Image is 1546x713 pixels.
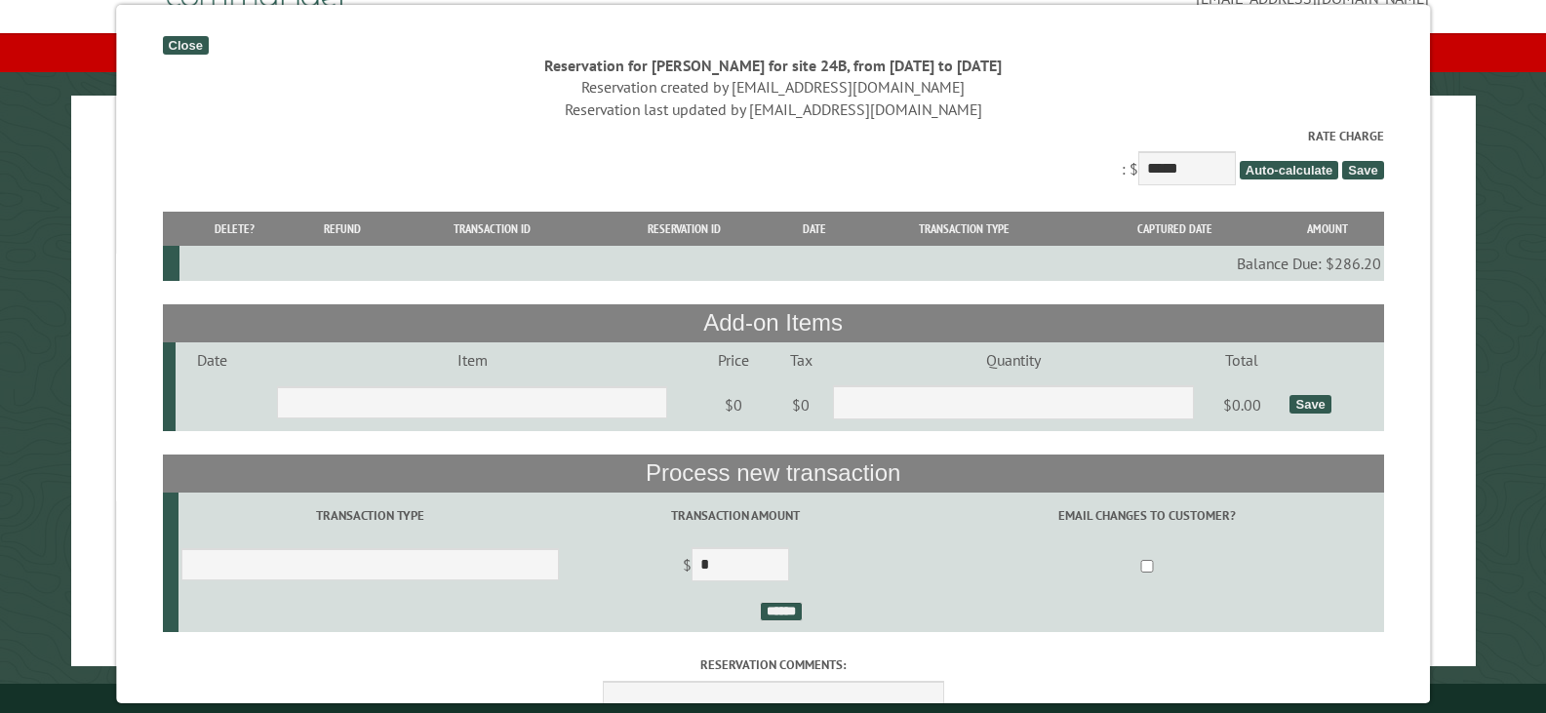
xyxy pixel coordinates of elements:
th: Reservation ID [590,212,777,246]
td: $0.00 [1197,377,1287,432]
div: Reservation created by [EMAIL_ADDRESS][DOMAIN_NAME] [162,76,1383,98]
div: Save [1289,395,1330,414]
td: Tax [772,342,830,377]
th: Add-on Items [162,304,1383,341]
label: Rate Charge [162,127,1383,145]
td: Item [250,342,695,377]
th: Date [778,212,851,246]
td: $ [562,539,910,594]
th: Transaction ID [394,212,591,246]
th: Process new transaction [162,455,1383,492]
th: Refund [290,212,393,246]
label: Reservation comments: [162,655,1383,674]
td: Balance Due: $286.20 [179,246,1383,281]
div: Reservation for [PERSON_NAME] for site 24B, from [DATE] to [DATE] [162,55,1383,76]
th: Captured Date [1079,212,1271,246]
label: Email changes to customer? [913,506,1380,525]
td: $0 [695,377,772,432]
div: : $ [162,127,1383,190]
span: Auto-calculate [1240,161,1339,179]
div: Close [162,36,208,55]
label: Transaction Amount [565,506,907,525]
td: Quantity [830,342,1197,377]
span: Save [1342,161,1383,179]
td: Total [1197,342,1287,377]
small: © Campground Commander LLC. All rights reserved. [663,692,884,704]
th: Delete? [179,212,290,246]
div: Reservation last updated by [EMAIL_ADDRESS][DOMAIN_NAME] [162,99,1383,120]
th: Transaction Type [851,212,1079,246]
label: Transaction Type [181,506,559,525]
td: Price [695,342,772,377]
td: $0 [772,377,830,432]
th: Amount [1271,212,1384,246]
td: Date [175,342,249,377]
